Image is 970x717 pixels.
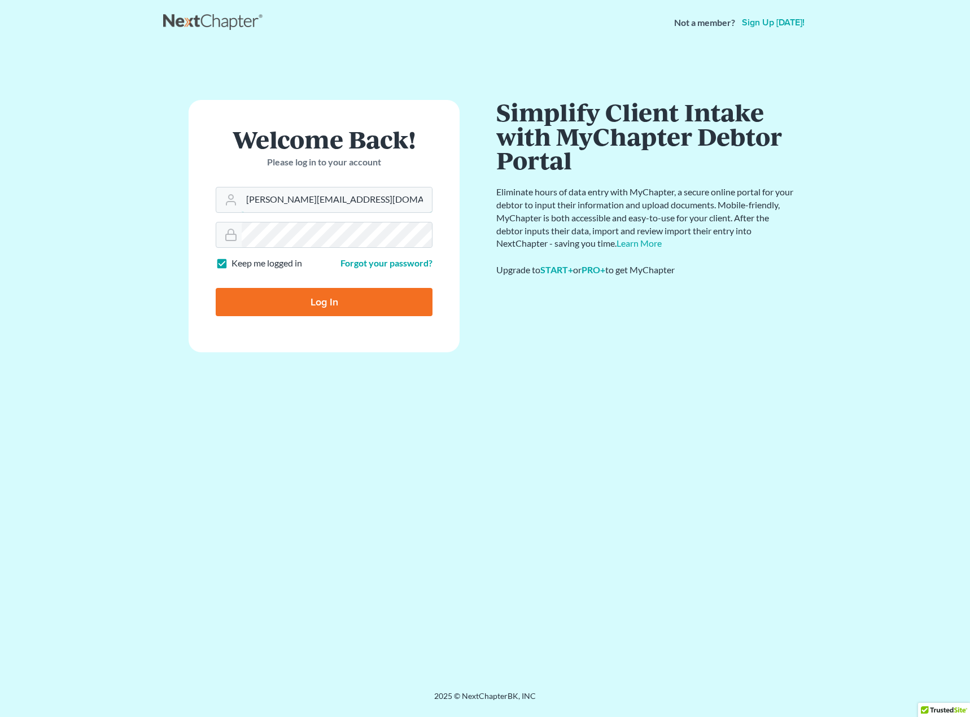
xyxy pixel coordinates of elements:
a: START+ [540,264,573,275]
input: Log In [216,288,432,316]
h1: Welcome Back! [216,127,432,151]
a: Learn More [617,238,662,248]
a: Sign up [DATE]! [740,18,807,27]
div: Upgrade to or to get MyChapter [496,264,796,277]
a: PRO+ [582,264,605,275]
input: Email Address [242,187,432,212]
p: Eliminate hours of data entry with MyChapter, a secure online portal for your debtor to input the... [496,186,796,250]
label: Keep me logged in [231,257,302,270]
a: Forgot your password? [340,257,432,268]
p: Please log in to your account [216,156,432,169]
strong: Not a member? [674,16,735,29]
h1: Simplify Client Intake with MyChapter Debtor Portal [496,100,796,172]
div: 2025 © NextChapterBK, INC [163,690,807,711]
